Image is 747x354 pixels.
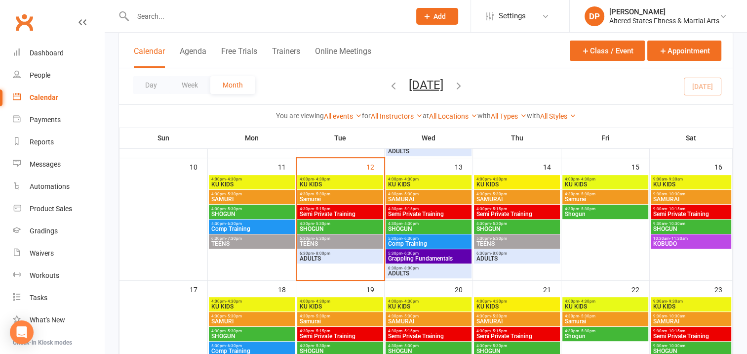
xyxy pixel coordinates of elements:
span: SAMURI [211,196,293,202]
span: Semi Private Training [476,333,558,339]
span: SHOGUN [653,348,730,354]
span: - 5:30pm [491,344,507,348]
span: KU KIDS [476,181,558,187]
span: TEENS [299,241,381,247]
div: 18 [278,281,296,297]
span: - 5:30pm [314,344,330,348]
strong: You are viewing [276,112,324,120]
a: All events [324,112,362,120]
button: Agenda [180,46,206,68]
span: Samurai [564,318,646,324]
th: Sun [119,128,208,148]
span: 9:30am [653,329,730,333]
span: - 5:30pm [579,329,595,333]
span: - 4:30pm [314,299,330,304]
span: - 7:30pm [226,236,242,241]
span: - 10:30am [667,314,685,318]
span: 6:30pm [388,266,470,270]
span: 9:30am [653,314,730,318]
span: - 9:30am [667,177,683,181]
span: 4:30pm [476,207,558,211]
span: - 11:30am [669,236,688,241]
span: 4:30pm [388,344,470,348]
span: - 5:15pm [402,207,419,211]
a: People [13,64,104,87]
span: 4:30pm [388,192,470,196]
span: 6:30pm [211,236,293,241]
a: Tasks [13,287,104,309]
span: Samurai [299,196,381,202]
span: 9:30am [653,207,730,211]
span: SAMURAI [653,318,730,324]
span: KU KIDS [299,304,381,310]
a: Product Sales [13,198,104,220]
span: Comp Training [211,226,293,232]
span: - 5:30pm [579,192,595,196]
a: All Locations [429,112,477,120]
span: SAMURAI [653,196,730,202]
span: SHOGUN [299,226,381,232]
div: 17 [190,281,207,297]
th: Sat [650,128,733,148]
span: KU KIDS [211,304,293,310]
span: - 5:30pm [402,221,419,226]
span: 4:30pm [388,314,470,318]
button: Week [169,76,210,94]
span: - 10:30am [667,221,685,226]
span: Grappling Fundamentals [388,256,470,262]
span: 4:30pm [211,329,293,333]
span: - 10:30am [667,344,685,348]
a: Payments [13,109,104,131]
span: - 5:15pm [491,207,507,211]
button: Appointment [647,41,721,61]
div: Dashboard [30,49,64,57]
div: Calendar [30,93,58,101]
div: Payments [30,116,61,124]
a: All Types [491,112,527,120]
a: Messages [13,153,104,176]
div: 23 [714,281,732,297]
div: DP [585,6,604,26]
span: - 4:30pm [579,299,595,304]
span: 4:00pm [476,299,558,304]
span: 4:00pm [476,177,558,181]
strong: with [527,112,540,120]
th: Tue [296,128,385,148]
div: 20 [455,281,472,297]
span: Semi Private Training [653,333,730,339]
span: KU KIDS [564,304,646,310]
span: 4:00pm [299,299,381,304]
span: 10:30am [653,236,730,241]
span: 4:30pm [564,207,646,211]
span: 9:00am [653,177,730,181]
span: 4:30pm [299,207,381,211]
span: 6:30pm [476,251,558,256]
span: KU KIDS [388,304,470,310]
span: 4:30pm [299,329,381,333]
button: Month [210,76,255,94]
span: 4:30pm [211,192,293,196]
span: - 5:30pm [579,314,595,318]
span: Shogun [564,333,646,339]
span: SHOGUN [476,226,558,232]
span: - 5:30pm [579,207,595,211]
span: SHOGUN [388,226,470,232]
span: - 4:30pm [402,299,419,304]
span: KU KIDS [388,181,470,187]
div: Automations [30,182,70,190]
span: KU KIDS [653,304,730,310]
a: Calendar [13,87,104,109]
strong: with [477,112,491,120]
span: Semi Private Training [388,333,470,339]
span: - 5:15pm [314,207,330,211]
span: Comp Training [388,241,470,247]
div: What's New [30,316,65,324]
span: - 4:30pm [226,177,242,181]
span: - 6:30pm [226,221,242,226]
button: Day [133,76,169,94]
span: Semi Private Training [299,333,381,339]
span: 4:00pm [299,177,381,181]
span: 5:30pm [476,236,558,241]
span: Shogun [564,211,646,217]
span: - 6:30pm [491,236,507,241]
